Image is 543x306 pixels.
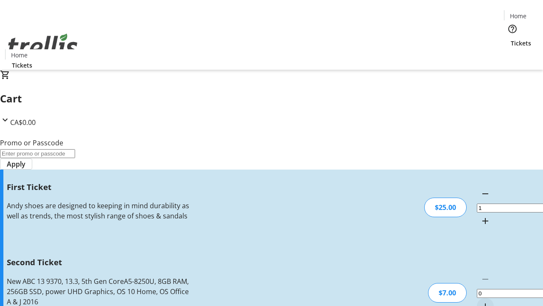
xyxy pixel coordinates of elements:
span: Home [510,11,526,20]
span: CA$0.00 [10,118,36,127]
div: $7.00 [428,283,467,303]
span: Tickets [511,39,531,48]
span: Apply [7,159,25,169]
span: Home [11,51,28,59]
div: $25.00 [424,198,467,217]
span: Tickets [12,61,32,70]
a: Home [504,11,532,20]
a: Home [6,51,33,59]
img: Orient E2E Organization J4J3ysvf7O's Logo [5,24,81,67]
a: Tickets [504,39,538,48]
div: Andy shoes are designed to keeping in mind durability as well as trends, the most stylish range o... [7,201,192,221]
button: Decrement by one [477,185,494,202]
h3: Second Ticket [7,256,192,268]
button: Cart [504,48,521,65]
a: Tickets [5,61,39,70]
button: Increment by one [477,212,494,229]
h3: First Ticket [7,181,192,193]
button: Help [504,20,521,37]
